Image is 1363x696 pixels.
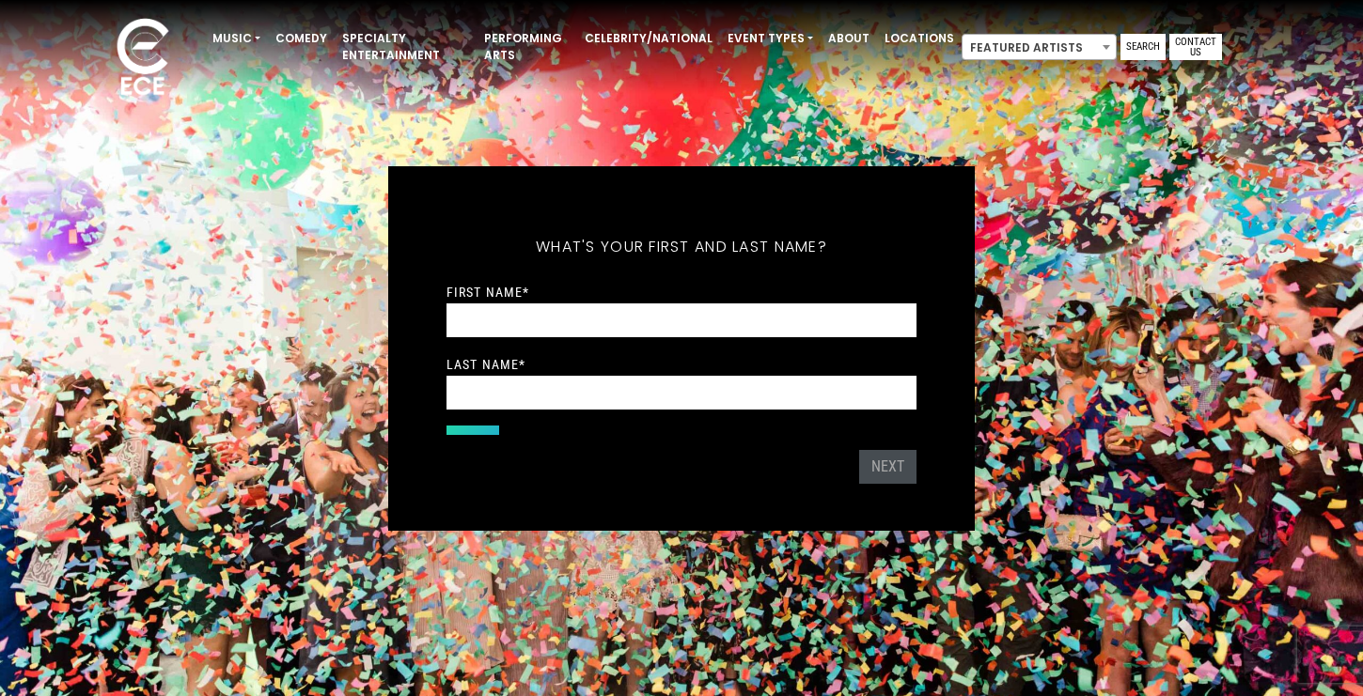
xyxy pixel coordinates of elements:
span: Featured Artists [963,35,1116,61]
img: ece_new_logo_whitev2-1.png [96,13,190,104]
a: Music [205,23,268,54]
a: Specialty Entertainment [335,23,477,71]
label: Last Name [446,356,525,373]
a: Contact Us [1169,34,1222,60]
span: Featured Artists [962,34,1117,60]
a: Locations [877,23,962,54]
a: About [821,23,877,54]
label: First Name [446,284,529,301]
a: Search [1120,34,1166,60]
a: Performing Arts [477,23,577,71]
a: Comedy [268,23,335,54]
a: Celebrity/National [577,23,720,54]
h5: What's your first and last name? [446,213,916,281]
a: Event Types [720,23,821,54]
